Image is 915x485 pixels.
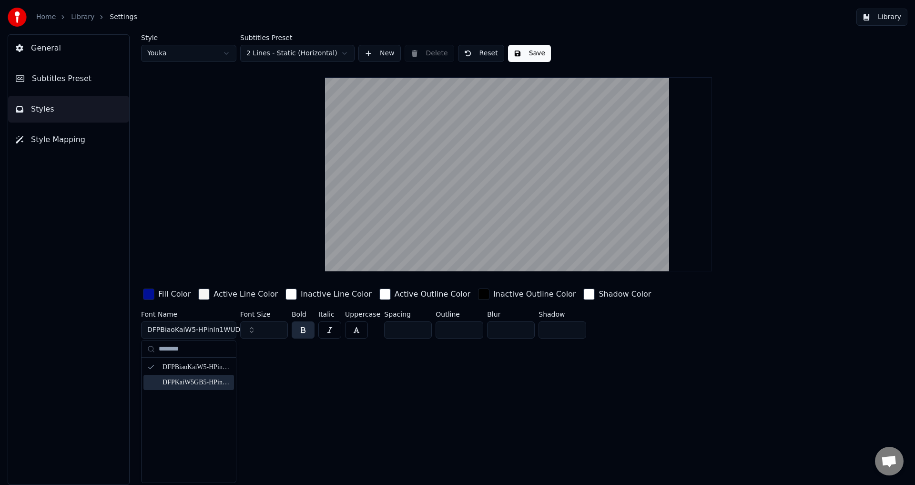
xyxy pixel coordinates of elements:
span: Style Mapping [31,134,85,145]
div: Active Line Color [213,289,278,300]
button: Inactive Outline Color [476,287,578,302]
button: Reset [458,45,504,62]
div: Active Outline Color [395,289,470,300]
button: Style Mapping [8,126,129,153]
button: Library [856,9,907,26]
button: Fill Color [141,287,193,302]
label: Uppercase [345,311,380,318]
span: DFPBiaoKaiW5-HPinIn1WUD [147,325,240,335]
div: Shadow Color [599,289,651,300]
button: New [358,45,401,62]
span: Settings [110,12,137,22]
label: Font Name [141,311,236,318]
img: youka [8,8,27,27]
div: DFPBiaoKaiW5-HPinIn1WUD [163,362,230,372]
nav: breadcrumb [36,12,137,22]
div: Open chat [875,447,904,475]
label: Shadow [539,311,586,318]
label: Outline [436,311,483,318]
button: Save [508,45,551,62]
button: Active Line Color [196,287,280,302]
label: Style [141,34,236,41]
label: Bold [292,311,315,318]
div: Inactive Line Color [301,289,372,300]
span: General [31,42,61,54]
div: Fill Color [158,289,191,300]
span: Styles [31,103,54,115]
button: Active Outline Color [377,287,472,302]
div: DFPKaiW5GB5-HPinIn1WUD [163,378,230,387]
a: Home [36,12,56,22]
button: Styles [8,96,129,123]
label: Blur [487,311,535,318]
label: Subtitles Preset [240,34,355,41]
a: Library [71,12,94,22]
button: Shadow Color [581,287,653,302]
button: Inactive Line Color [284,287,374,302]
div: Inactive Outline Color [493,289,576,300]
label: Spacing [384,311,432,318]
span: Subtitles Preset [32,73,91,84]
button: Subtitles Preset [8,65,129,92]
label: Font Size [240,311,288,318]
button: General [8,35,129,62]
label: Italic [318,311,341,318]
